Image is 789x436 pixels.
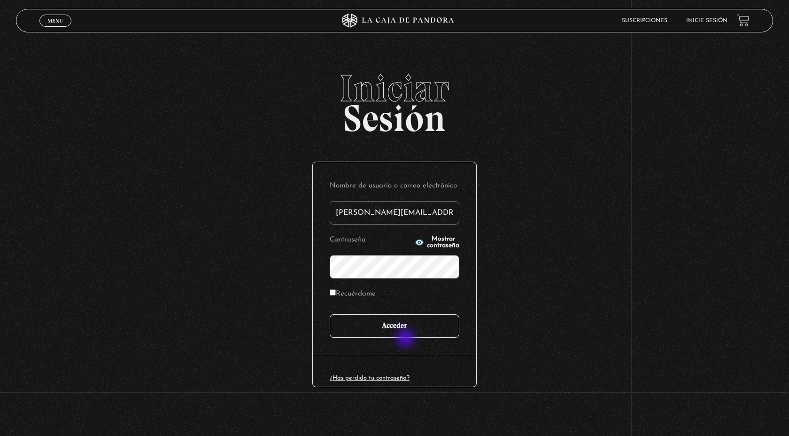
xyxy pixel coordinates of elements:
label: Recuérdame [330,287,376,302]
span: Cerrar [45,25,67,32]
a: ¿Has perdido tu contraseña? [330,375,410,381]
input: Recuérdame [330,289,336,296]
input: Acceder [330,314,459,338]
a: Inicie sesión [686,18,727,23]
label: Contraseña [330,233,412,248]
span: Iniciar [16,70,774,107]
a: Suscripciones [622,18,667,23]
a: View your shopping cart [737,14,750,27]
button: Mostrar contraseña [415,236,459,249]
span: Mostrar contraseña [427,236,459,249]
span: Menu [47,18,63,23]
label: Nombre de usuario o correo electrónico [330,179,459,194]
h2: Sesión [16,70,774,130]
